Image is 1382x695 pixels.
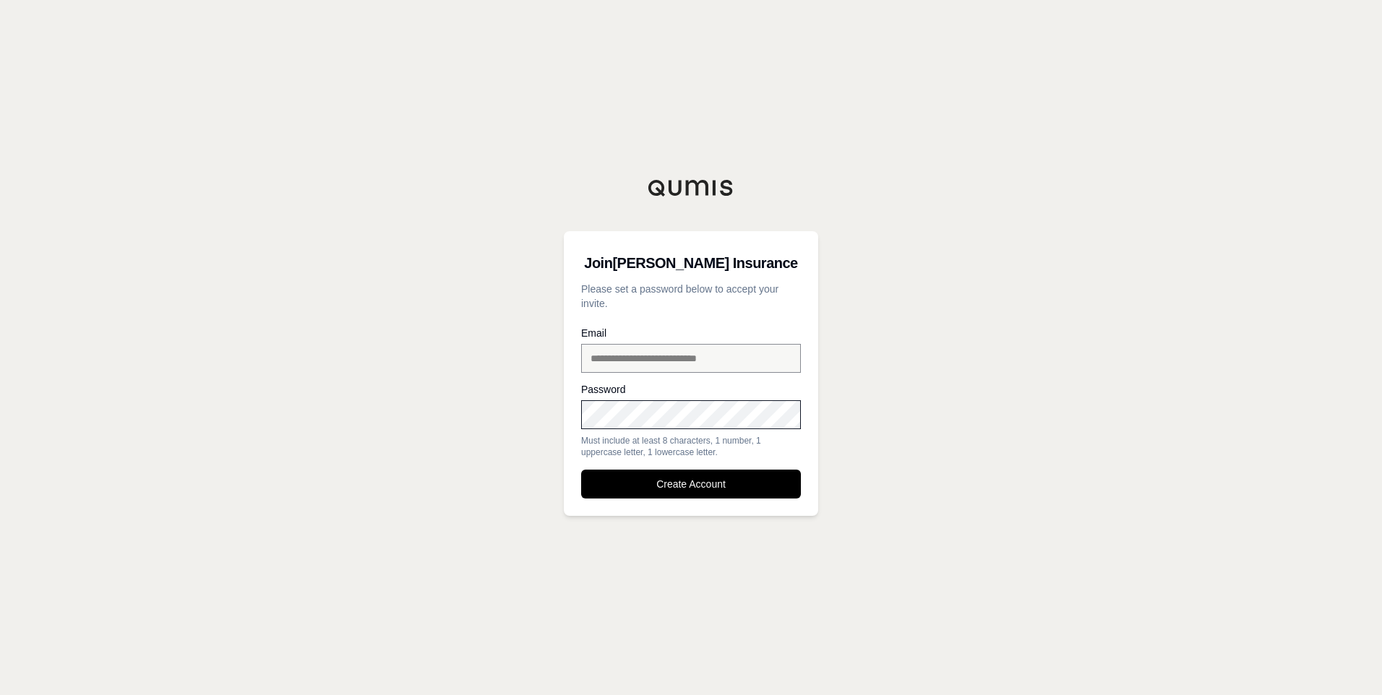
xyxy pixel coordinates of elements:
h3: Join [PERSON_NAME] Insurance [581,249,801,277]
label: Password [581,384,801,394]
p: Please set a password below to accept your invite. [581,282,801,311]
img: Qumis [648,179,734,197]
div: Must include at least 8 characters, 1 number, 1 uppercase letter, 1 lowercase letter. [581,435,801,458]
label: Email [581,328,801,338]
button: Create Account [581,470,801,498]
